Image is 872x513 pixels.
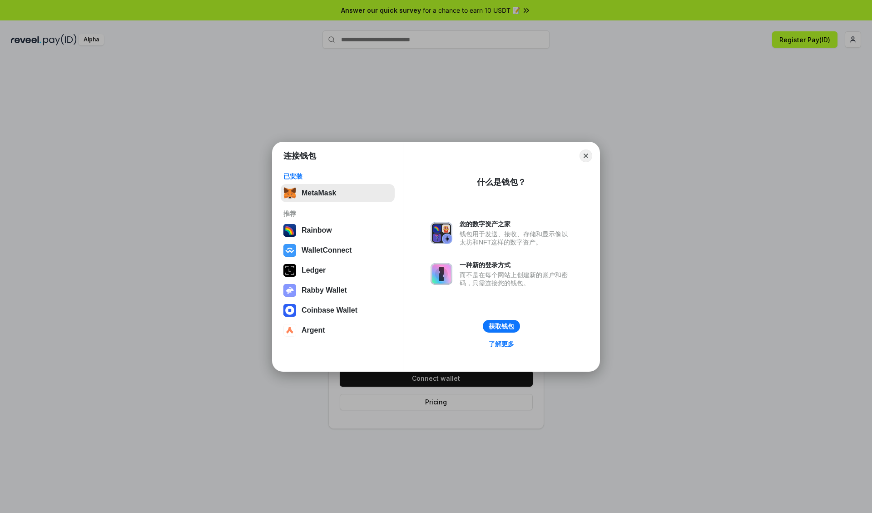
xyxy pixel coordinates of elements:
[477,177,526,188] div: 什么是钱包？
[283,150,316,161] h1: 连接钱包
[281,281,395,299] button: Rabby Wallet
[460,271,572,287] div: 而不是在每个网站上创建新的账户和密码，只需连接您的钱包。
[431,222,452,244] img: svg+xml,%3Csvg%20xmlns%3D%22http%3A%2F%2Fwww.w3.org%2F2000%2Fsvg%22%20fill%3D%22none%22%20viewBox...
[460,261,572,269] div: 一种新的登录方式
[281,241,395,259] button: WalletConnect
[483,338,520,350] a: 了解更多
[302,306,357,314] div: Coinbase Wallet
[281,321,395,339] button: Argent
[283,324,296,337] img: svg+xml,%3Csvg%20width%3D%2228%22%20height%3D%2228%22%20viewBox%3D%220%200%2028%2028%22%20fill%3D...
[489,340,514,348] div: 了解更多
[302,226,332,234] div: Rainbow
[460,230,572,246] div: 钱包用于发送、接收、存储和显示像以太坊和NFT这样的数字资产。
[283,284,296,297] img: svg+xml,%3Csvg%20xmlns%3D%22http%3A%2F%2Fwww.w3.org%2F2000%2Fsvg%22%20fill%3D%22none%22%20viewBox...
[283,172,392,180] div: 已安装
[580,149,592,162] button: Close
[281,184,395,202] button: MetaMask
[283,244,296,257] img: svg+xml,%3Csvg%20width%3D%2228%22%20height%3D%2228%22%20viewBox%3D%220%200%2028%2028%22%20fill%3D...
[302,286,347,294] div: Rabby Wallet
[302,246,352,254] div: WalletConnect
[483,320,520,333] button: 获取钱包
[283,264,296,277] img: svg+xml,%3Csvg%20xmlns%3D%22http%3A%2F%2Fwww.w3.org%2F2000%2Fsvg%22%20width%3D%2228%22%20height%3...
[281,261,395,279] button: Ledger
[283,209,392,218] div: 推荐
[431,263,452,285] img: svg+xml,%3Csvg%20xmlns%3D%22http%3A%2F%2Fwww.w3.org%2F2000%2Fsvg%22%20fill%3D%22none%22%20viewBox...
[302,266,326,274] div: Ledger
[281,221,395,239] button: Rainbow
[302,326,325,334] div: Argent
[283,224,296,237] img: svg+xml,%3Csvg%20width%3D%22120%22%20height%3D%22120%22%20viewBox%3D%220%200%20120%20120%22%20fil...
[283,304,296,317] img: svg+xml,%3Csvg%20width%3D%2228%22%20height%3D%2228%22%20viewBox%3D%220%200%2028%2028%22%20fill%3D...
[489,322,514,330] div: 获取钱包
[283,187,296,199] img: svg+xml,%3Csvg%20fill%3D%22none%22%20height%3D%2233%22%20viewBox%3D%220%200%2035%2033%22%20width%...
[281,301,395,319] button: Coinbase Wallet
[302,189,336,197] div: MetaMask
[460,220,572,228] div: 您的数字资产之家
